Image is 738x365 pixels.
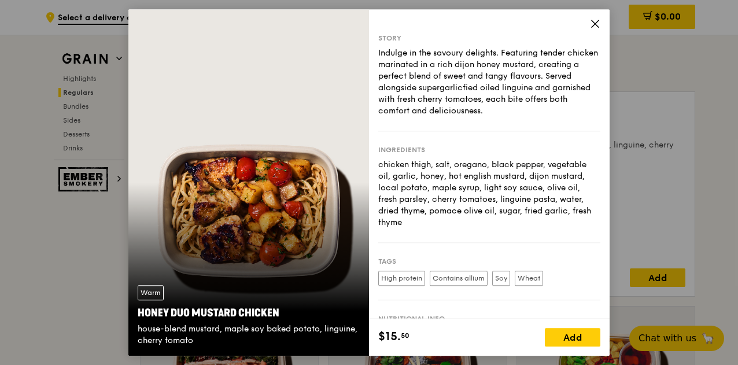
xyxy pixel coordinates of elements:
[378,159,600,228] div: chicken thigh, salt, oregano, black pepper, vegetable oil, garlic, honey, hot english mustard, di...
[430,271,488,286] label: Contains allium
[378,314,600,323] div: Nutritional info
[515,271,543,286] label: Wheat
[378,47,600,117] div: Indulge in the savoury delights. Featuring tender chicken marinated in a rich dijon honey mustard...
[138,323,360,346] div: house-blend mustard, maple soy baked potato, linguine, cherry tomato
[138,285,164,300] div: Warm
[378,271,425,286] label: High protein
[378,328,401,345] span: $15.
[378,257,600,266] div: Tags
[545,328,600,346] div: Add
[401,331,409,340] span: 50
[138,305,360,321] div: Honey Duo Mustard Chicken
[492,271,510,286] label: Soy
[378,145,600,154] div: Ingredients
[378,34,600,43] div: Story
